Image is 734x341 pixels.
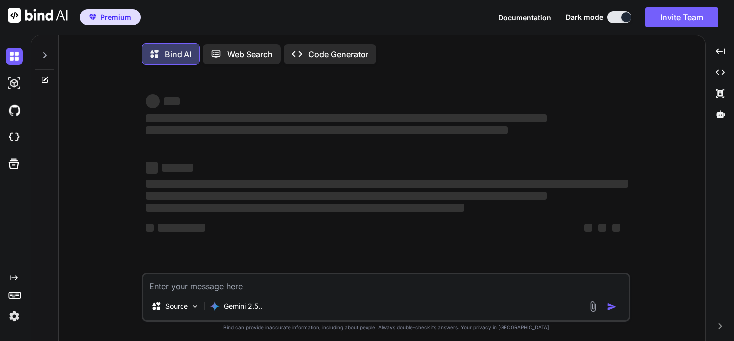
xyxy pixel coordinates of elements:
button: Documentation [498,12,551,23]
img: Gemini 2.5 Pro [210,301,220,311]
span: ‌ [146,126,508,134]
span: ‌ [584,224,592,232]
span: Dark mode [566,12,603,22]
span: Documentation [498,13,551,22]
p: Source [165,301,188,311]
span: ‌ [146,224,154,232]
img: icon [607,302,617,312]
img: Bind AI [8,8,68,23]
p: Web Search [227,48,273,60]
span: ‌ [146,94,160,108]
button: premiumPremium [80,9,141,25]
span: ‌ [146,162,158,174]
span: ‌ [146,204,464,212]
img: attachment [587,301,599,312]
span: ‌ [158,224,205,232]
img: darkAi-studio [6,75,23,92]
span: ‌ [162,164,193,172]
span: Premium [100,12,131,22]
p: Gemini 2.5.. [224,301,262,311]
img: premium [89,14,96,20]
span: ‌ [146,114,546,122]
span: ‌ [146,180,628,188]
img: settings [6,308,23,325]
span: ‌ [164,97,180,105]
p: Bind AI [165,48,191,60]
span: ‌ [598,224,606,232]
p: Code Generator [308,48,368,60]
button: Invite Team [645,7,718,27]
img: githubDark [6,102,23,119]
img: cloudideIcon [6,129,23,146]
p: Bind can provide inaccurate information, including about people. Always double-check its answers.... [142,324,630,331]
span: ‌ [612,224,620,232]
img: darkChat [6,48,23,65]
img: Pick Models [191,302,199,311]
span: ‌ [146,192,546,200]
